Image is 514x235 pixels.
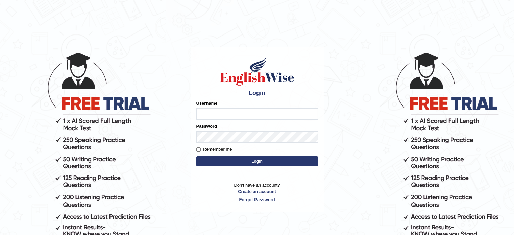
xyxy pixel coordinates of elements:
img: Logo of English Wise sign in for intelligent practice with AI [219,56,296,87]
input: Remember me [196,147,201,152]
label: Username [196,100,218,107]
a: Create an account [196,188,318,195]
label: Password [196,123,217,130]
label: Remember me [196,146,232,153]
h4: Login [196,90,318,97]
button: Login [196,156,318,166]
a: Forgot Password [196,196,318,203]
p: Don't have an account? [196,182,318,203]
